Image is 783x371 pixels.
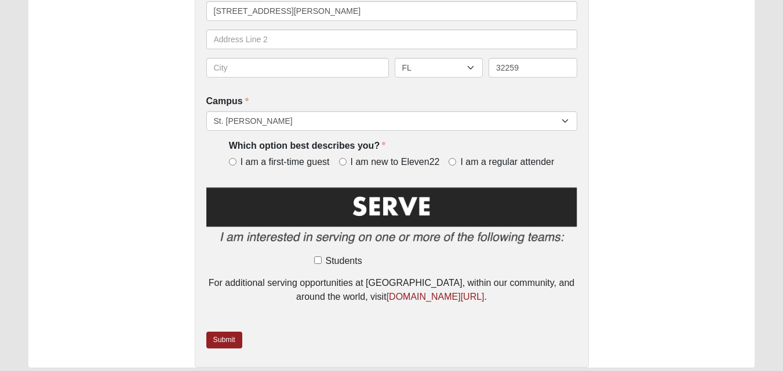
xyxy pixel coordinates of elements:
label: Which option best describes you? [229,139,385,153]
input: Address Line 2 [206,30,577,49]
input: Address Line 1 [206,1,577,21]
span: I am a regular attender [460,156,554,169]
label: Campus [206,95,249,108]
input: City [206,58,389,78]
div: For additional serving opportunities at [GEOGRAPHIC_DATA], within our community, and around the w... [206,276,577,304]
span: Students [326,254,362,268]
span: I am new to Eleven22 [351,156,440,169]
img: Serve2.png [206,185,577,252]
input: I am new to Eleven22 [339,158,347,166]
input: Students [314,256,322,264]
input: I am a first-time guest [229,158,236,166]
input: Zip [489,58,577,78]
a: [DOMAIN_NAME][URL] [387,292,485,302]
input: I am a regular attender [449,158,456,166]
span: I am a first-time guest [241,156,330,169]
a: Submit [206,332,242,348]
